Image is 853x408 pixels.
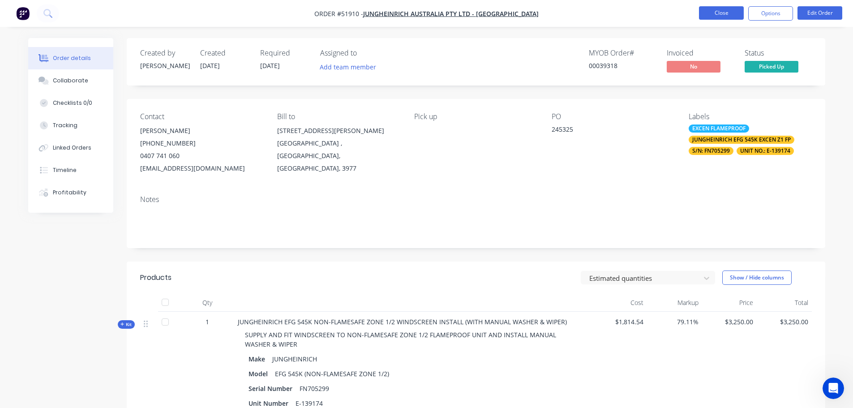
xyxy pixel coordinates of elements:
[140,162,263,175] div: [EMAIL_ADDRESS][DOMAIN_NAME]
[39,116,153,124] div: joined the conversation
[53,99,92,107] div: Checklists 0/0
[140,112,263,121] div: Contact
[26,5,40,19] img: Profile image for Cathy
[363,9,539,18] span: JUNGHEINRICH AUSTRALIA PTY LTD - [GEOGRAPHIC_DATA]
[7,135,172,155] div: Cathy says…
[702,294,757,312] div: Price
[706,317,754,326] span: $3,250.00
[28,159,113,181] button: Timeline
[689,136,794,144] div: JUNGHEINRICH EFG 545K EXCEN Z1 FP
[28,181,113,204] button: Profitability
[157,4,173,20] div: Close
[315,61,381,73] button: Add team member
[689,147,733,155] div: S/N: FN705299
[180,294,234,312] div: Qty
[14,160,55,169] div: Done Deb 👋🏼
[7,155,172,182] div: Cathy says…
[206,317,209,326] span: 1
[28,69,113,92] button: Collaborate
[745,61,798,72] span: Picked Up
[140,195,812,204] div: Notes
[140,125,263,175] div: [PERSON_NAME][PHONE_NUMBER]0407 741 060[EMAIL_ADDRESS][DOMAIN_NAME]
[120,321,132,328] span: Kit
[689,112,811,121] div: Labels
[7,114,172,135] div: Cathy says…
[722,271,792,285] button: Show / Hide columns
[140,4,157,21] button: Home
[140,150,263,162] div: 0407 741 060
[27,116,36,125] img: Profile image for Cathy
[28,114,113,137] button: Tracking
[699,6,744,20] button: Close
[32,182,172,210] div: Thanks [PERSON_NAME], a few [MEDICAL_DATA] issues LOL
[667,49,734,57] div: Invoiced
[16,7,30,20] img: Factory
[414,112,537,121] div: Pick up
[277,125,400,175] div: [STREET_ADDRESS][PERSON_NAME][GEOGRAPHIC_DATA] , [GEOGRAPHIC_DATA], [GEOGRAPHIC_DATA], 3977
[745,49,812,57] div: Status
[43,4,102,11] h1: [PERSON_NAME]
[43,11,107,20] p: Active in the last 15m
[7,217,172,276] div: Cathy says…
[249,352,269,365] div: Make
[140,137,263,150] div: [PHONE_NUMBER]
[260,61,280,70] span: [DATE]
[7,217,41,260] div: grin[PERSON_NAME] • [DATE]
[28,137,113,159] button: Linked Orders
[7,135,116,155] div: Hi Deb, will action this now ....
[760,317,808,326] span: $3,250.00
[28,293,35,301] button: Emoji picker
[245,331,558,348] span: SUPPLY AND FIT WINDSCREEN TO NON-FLAMESAFE ZONE 1/2 FLAMEPROOF UNIT AND INSTALL MANUAL WASHER & W...
[320,61,381,73] button: Add team member
[53,54,91,62] div: Order details
[7,23,172,35] div: [DATE]
[823,378,844,399] iframe: Intercom live chat
[140,272,171,283] div: Products
[314,9,363,18] span: Order #51910 -
[277,112,400,121] div: Bill to
[589,61,656,70] div: 00039318
[748,6,793,21] button: Options
[320,49,410,57] div: Assigned to
[200,61,220,70] span: [DATE]
[39,40,165,102] div: Hi [PERSON_NAME], we have a purchase order 29953, that was sent through to MYOB and has been edit...
[277,125,400,137] div: [STREET_ADDRESS][PERSON_NAME]
[596,317,644,326] span: $1,814.54
[118,320,135,329] button: Kit
[277,137,400,175] div: [GEOGRAPHIC_DATA] , [GEOGRAPHIC_DATA], [GEOGRAPHIC_DATA], 3977
[7,182,172,217] div: Deb says…
[592,294,647,312] div: Cost
[7,155,62,175] div: Done Deb 👋🏼
[6,4,23,21] button: go back
[552,112,674,121] div: PO
[689,125,749,133] div: EXCEN FLAMEPROOF
[154,290,168,304] button: Send a message…
[14,293,21,301] button: Upload attachment
[53,166,77,174] div: Timeline
[7,35,172,114] div: Deb says…
[53,121,77,129] div: Tracking
[7,262,77,267] div: [PERSON_NAME] • [DATE]
[53,77,88,85] div: Collaborate
[14,140,109,149] div: Hi Deb, will action this now ....
[745,61,798,74] button: Picked Up
[651,317,699,326] span: 79.11%
[667,61,720,72] span: No
[737,147,794,155] div: UNIT NO.: E-139174
[43,293,50,301] button: Gif picker
[140,49,189,57] div: Created by
[39,187,165,205] div: Thanks [PERSON_NAME], a few [MEDICAL_DATA] issues LOL
[28,92,113,114] button: Checklists 0/0
[269,352,321,365] div: JUNGHEINRICH
[200,49,249,57] div: Created
[53,144,91,152] div: Linked Orders
[238,318,567,326] span: JUNGHEINRICH EFG 545K NON-FLAMESAFE ZONE 1/2 WINDSCREEN INSTALL (WITH MANUAL WASHER & WIPER)
[8,275,171,290] textarea: Message…
[140,125,263,137] div: [PERSON_NAME]
[140,61,189,70] div: [PERSON_NAME]
[57,293,64,301] button: Start recording
[39,117,89,123] b: [PERSON_NAME]
[797,6,842,20] button: Edit Order
[249,382,296,395] div: Serial Number
[53,189,86,197] div: Profitability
